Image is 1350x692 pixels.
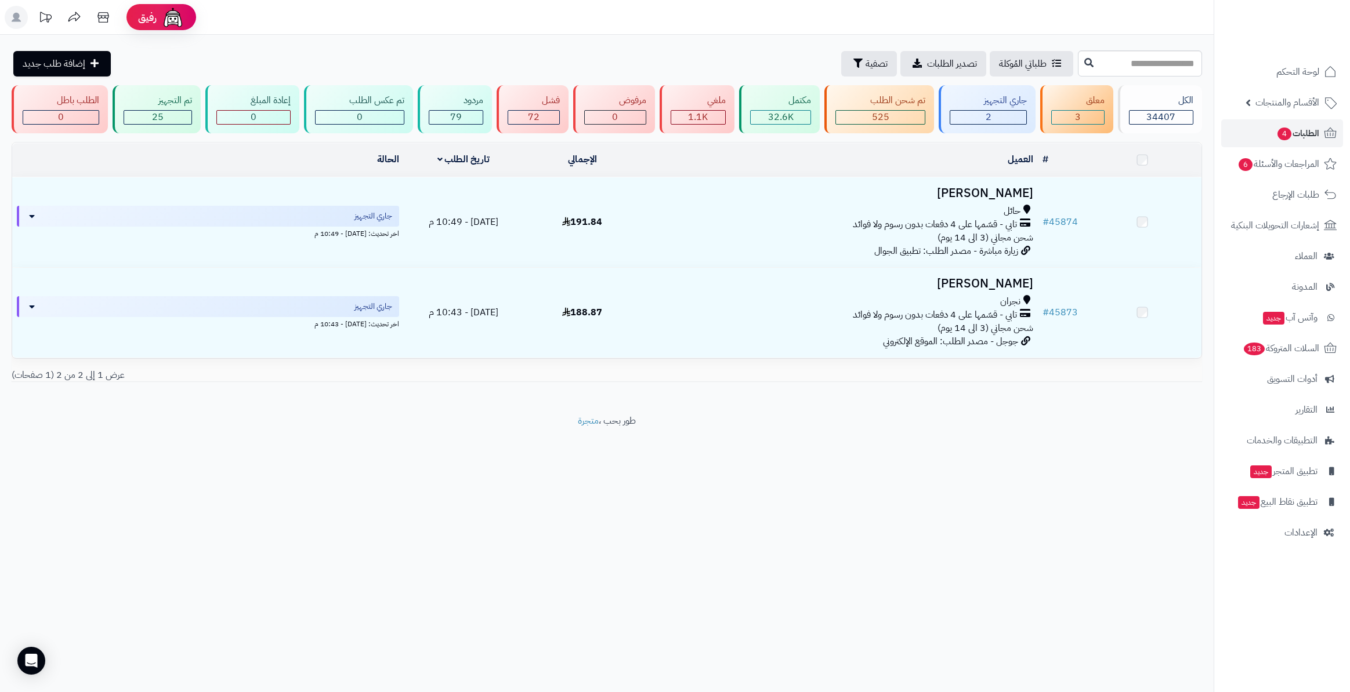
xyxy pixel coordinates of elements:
div: اخر تحديث: [DATE] - 10:43 م [17,317,399,329]
div: 0 [23,111,99,124]
a: العملاء [1221,242,1343,270]
span: 79 [450,110,462,124]
a: متجرة [578,414,599,428]
div: 525 [836,111,924,124]
span: تطبيق المتجر [1249,463,1318,479]
a: طلباتي المُوكلة [990,51,1073,77]
h3: [PERSON_NAME] [646,187,1033,200]
span: 183 [1244,343,1265,355]
a: تطبيق نقاط البيعجديد [1221,488,1343,516]
span: 6 [1239,158,1253,171]
a: إشعارات التحويلات البنكية [1221,212,1343,239]
span: التقارير [1295,402,1318,418]
span: 1.1K [688,110,708,124]
a: الطلب باطل 0 [9,85,110,133]
a: الحالة [377,152,399,166]
span: حائل [1004,205,1020,218]
span: إضافة طلب جديد [23,57,85,71]
span: 25 [152,110,164,124]
span: شحن مجاني (3 الى 14 يوم) [938,321,1033,335]
span: # [1043,215,1049,229]
img: ai-face.png [161,6,184,29]
a: السلات المتروكة183 [1221,334,1343,362]
a: التقارير [1221,396,1343,424]
div: مرفوض [584,94,646,107]
span: 2 [986,110,991,124]
span: جاري التجهيز [354,301,392,312]
a: تم عكس الطلب 0 [302,85,415,133]
a: # [1043,152,1048,166]
span: 32.6K [768,110,794,124]
a: الإجمالي [568,152,597,166]
div: جاري التجهيز [950,94,1027,107]
div: الطلب باطل [23,94,99,107]
a: تطبيق المتجرجديد [1221,457,1343,485]
span: 188.87 [562,305,602,319]
a: المراجعات والأسئلة6 [1221,150,1343,178]
div: 32570 [751,111,810,124]
div: 25 [124,111,191,124]
div: عرض 1 إلى 2 من 2 (1 صفحات) [3,369,607,382]
a: المدونة [1221,273,1343,301]
a: مكتمل 32.6K [737,85,822,133]
span: 0 [58,110,64,124]
span: تابي - قسّمها على 4 دفعات بدون رسوم ولا فوائد [853,218,1017,231]
a: تحديثات المنصة [31,6,60,32]
div: تم شحن الطلب [835,94,925,107]
span: جديد [1238,496,1259,509]
span: أدوات التسويق [1267,371,1318,387]
span: 72 [528,110,540,124]
a: وآتس آبجديد [1221,304,1343,332]
a: مرفوض 0 [571,85,657,133]
div: مردود [429,94,483,107]
a: طلبات الإرجاع [1221,181,1343,209]
span: رفيق [138,10,157,24]
a: إعادة المبلغ 0 [203,85,302,133]
span: 525 [872,110,889,124]
span: جديد [1250,465,1272,478]
div: تم عكس الطلب [315,94,404,107]
a: الكل34407 [1116,85,1204,133]
div: Open Intercom Messenger [17,647,45,675]
span: تطبيق نقاط البيع [1237,494,1318,510]
a: أدوات التسويق [1221,365,1343,393]
a: ملغي 1.1K [657,85,737,133]
span: المراجعات والأسئلة [1237,156,1319,172]
span: طلبات الإرجاع [1272,187,1319,203]
span: زيارة مباشرة - مصدر الطلب: تطبيق الجوال [874,244,1018,258]
div: ملغي [671,94,726,107]
span: السلات المتروكة [1243,340,1319,356]
a: العميل [1008,152,1033,166]
div: 0 [217,111,290,124]
h3: [PERSON_NAME] [646,277,1033,290]
a: مردود 79 [415,85,494,133]
span: 0 [251,110,256,124]
div: 0 [316,111,404,124]
div: 2 [950,111,1026,124]
span: 0 [357,110,363,124]
a: فشل 72 [494,85,571,133]
div: 3 [1052,111,1103,124]
div: 1131 [671,111,725,124]
span: [DATE] - 10:49 م [429,215,498,229]
span: 34407 [1146,110,1175,124]
div: 79 [429,111,482,124]
a: تاريخ الطلب [437,152,490,166]
div: 0 [585,111,645,124]
a: إضافة طلب جديد [13,51,111,77]
a: الإعدادات [1221,519,1343,547]
span: تصدير الطلبات [927,57,977,71]
span: تصفية [866,57,888,71]
span: وآتس آب [1262,309,1318,326]
span: 0 [612,110,618,124]
div: 72 [508,111,559,124]
span: إشعارات التحويلات البنكية [1231,217,1319,234]
a: لوحة التحكم [1221,58,1343,86]
span: 191.84 [562,215,602,229]
span: 3 [1075,110,1081,124]
div: تم التجهيز [124,94,191,107]
span: 4 [1277,128,1291,140]
span: جوجل - مصدر الطلب: الموقع الإلكتروني [883,334,1018,348]
span: جاري التجهيز [354,210,392,222]
a: الطلبات4 [1221,119,1343,147]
